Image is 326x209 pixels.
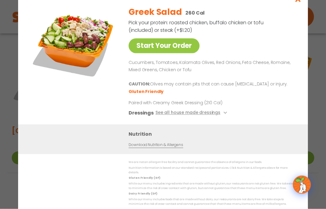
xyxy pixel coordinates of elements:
[129,192,157,196] strong: Dairy Friendly (DF)
[129,182,296,191] p: While our menu includes ingredients that are made without gluten, our restaurants are not gluten ...
[129,59,293,74] p: Cucumbers, Tomatoes, Kalamata Olives, Red Onions, Feta Cheese, Romaine, Mixed Greens, Chicken or ...
[129,176,160,180] strong: Gluten Friendly (GF)
[129,160,296,165] p: We are not an allergen free facility and cannot guarantee the absence of allergens in our foods.
[129,109,154,117] h3: Dressings
[185,9,205,17] p: 260 Cal
[129,142,183,148] a: Download Nutrition & Allergens
[129,81,150,87] b: CAUTION:
[129,197,296,207] p: While our menu includes foods that are made without dairy, our restaurants are not dairy free. We...
[155,109,229,117] button: See all house made dressings
[129,131,299,138] h3: Nutrition
[129,100,240,106] p: Paired with Creamy Greek Dressing (210 Cal)
[32,2,116,86] img: Featured product photo for Greek Salad
[129,89,165,95] li: Gluten Friendly
[129,166,296,175] p: Nutrition information is based on our standard recipes and portion sizes. Click Nutrition & Aller...
[129,19,264,34] p: Pick your protein: roasted chicken, buffalo chicken or tofu (included) or steak (+$1.20)
[293,176,310,193] img: wpChatIcon
[129,6,182,19] h2: Greek Salad
[129,81,293,88] p: Olives may contain pits that can cause [MEDICAL_DATA] or injury.
[129,38,200,53] a: Start Your Order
